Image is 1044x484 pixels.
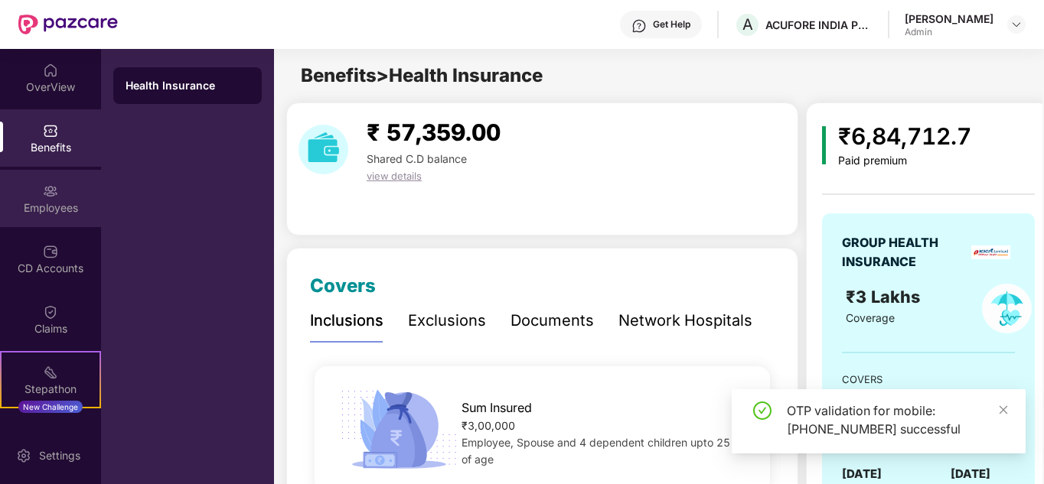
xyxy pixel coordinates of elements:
[742,15,753,34] span: A
[462,398,532,417] span: Sum Insured
[846,287,925,307] span: ₹3 Lakhs
[126,78,250,93] div: Health Insurance
[299,125,348,174] img: download
[43,184,58,199] img: svg+xml;base64,PHN2ZyBpZD0iRW1wbG95ZWVzIiB4bWxucz0iaHR0cDovL3d3dy53My5vcmcvMjAwMC9zdmciIHdpZHRoPS...
[367,119,501,146] span: ₹ 57,359.00
[822,126,826,164] img: icon
[982,284,1032,333] img: policyIcon
[842,465,882,483] span: [DATE]
[462,436,749,466] span: Employee, Spouse and 4 dependent children upto 25 yrs of age
[310,274,376,297] span: Covers
[310,309,383,333] div: Inclusions
[2,382,100,397] div: Stepathon
[18,401,83,413] div: New Challenge
[335,385,462,473] img: icon
[765,18,873,32] div: ACUFORE INDIA PRIVATE LIMITED
[842,233,966,271] div: GROUP HEALTH INSURANCE
[838,119,971,154] div: ₹6,84,712.7
[408,309,486,333] div: Exclusions
[43,244,58,259] img: svg+xml;base64,PHN2ZyBpZD0iQ0RfQWNjb3VudHMiIGRhdGEtbmFtZT0iQ0QgQWNjb3VudHMiIHhtbG5zPSJodHRwOi8vd3...
[511,309,594,333] div: Documents
[301,64,543,86] span: Benefits > Health Insurance
[842,372,1015,387] div: COVERS
[34,448,85,463] div: Settings
[905,26,993,38] div: Admin
[367,152,467,165] span: Shared C.D balance
[787,401,1007,438] div: OTP validation for mobile: [PHONE_NUMBER] successful
[18,15,118,34] img: New Pazcare Logo
[43,425,58,440] img: svg+xml;base64,PHN2ZyBpZD0iRW5kb3JzZW1lbnRzIiB4bWxucz0iaHR0cDovL3d3dy53My5vcmcvMjAwMC9zdmciIHdpZH...
[462,417,749,434] div: ₹3,00,000
[1010,18,1023,31] img: svg+xml;base64,PHN2ZyBpZD0iRHJvcGRvd24tMzJ4MzIiIHhtbG5zPSJodHRwOi8vd3d3LnczLm9yZy8yMDAwL3N2ZyIgd2...
[367,170,422,182] span: view details
[43,123,58,138] img: svg+xml;base64,PHN2ZyBpZD0iQmVuZWZpdHMiIHhtbG5zPSJodHRwOi8vd3d3LnczLm9yZy8yMDAwL3N2ZyIgd2lkdGg9Ij...
[971,245,1010,259] img: insurerLogo
[998,404,1009,415] span: close
[43,304,58,320] img: svg+xml;base64,PHN2ZyBpZD0iQ2xhaW0iIHhtbG5zPSJodHRwOi8vd3d3LnczLm9yZy8yMDAwL3N2ZyIgd2lkdGg9IjIwIi...
[905,11,993,26] div: [PERSON_NAME]
[838,154,971,167] div: Paid premium
[43,365,58,380] img: svg+xml;base64,PHN2ZyB4bWxucz0iaHR0cDovL3d3dy53My5vcmcvMjAwMC9zdmciIHdpZHRoPSIyMSIgaGVpZ2h0PSIyMC...
[618,309,752,333] div: Network Hospitals
[753,401,772,420] span: check-circle
[16,448,31,463] img: svg+xml;base64,PHN2ZyBpZD0iU2V0dGluZy0yMHgyMCIgeG1sbnM9Imh0dHA6Ly93d3cudzMub3JnLzIwMDAvc3ZnIiB3aW...
[43,63,58,78] img: svg+xml;base64,PHN2ZyBpZD0iSG9tZSIgeG1sbnM9Imh0dHA6Ly93d3cudzMub3JnLzIwMDAvc3ZnIiB3aWR0aD0iMjAiIG...
[846,311,895,324] span: Coverage
[653,18,690,31] div: Get Help
[631,18,647,34] img: svg+xml;base64,PHN2ZyBpZD0iSGVscC0zMngzMiIgeG1sbnM9Imh0dHA6Ly93d3cudzMub3JnLzIwMDAvc3ZnIiB3aWR0aD...
[951,465,990,483] span: [DATE]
